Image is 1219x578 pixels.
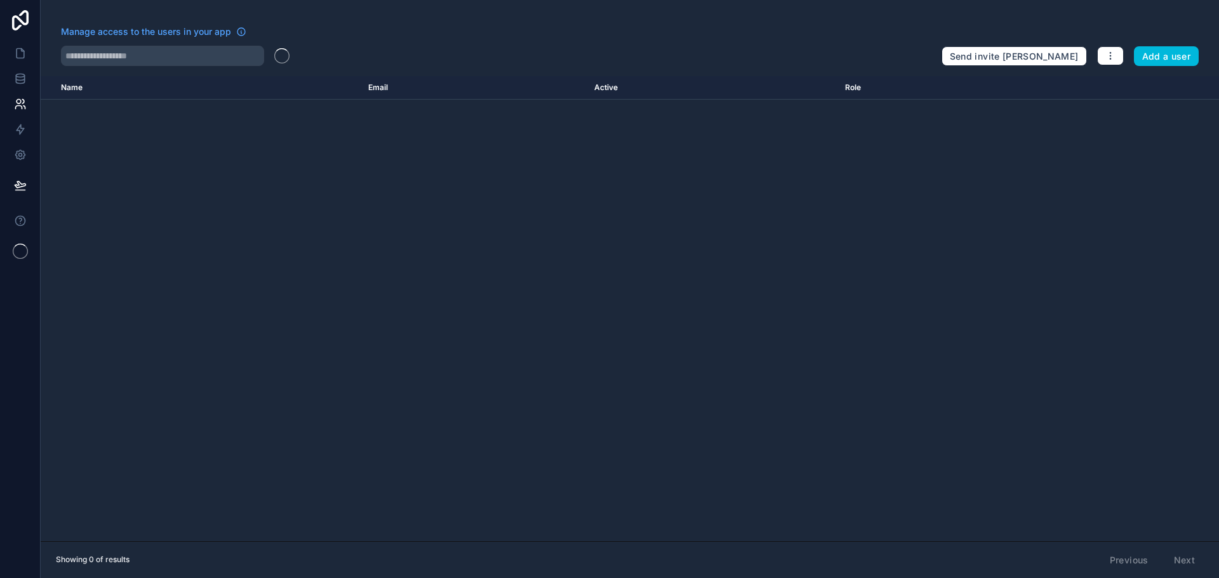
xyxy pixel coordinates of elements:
span: Showing 0 of results [56,555,130,565]
th: Email [361,76,587,100]
th: Name [41,76,361,100]
button: Send invite [PERSON_NAME] [942,46,1087,67]
th: Active [587,76,837,100]
a: Manage access to the users in your app [61,25,246,38]
span: Manage access to the users in your app [61,25,231,38]
th: Role [837,76,1039,100]
div: scrollable content [41,76,1219,541]
button: Add a user [1134,46,1199,67]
